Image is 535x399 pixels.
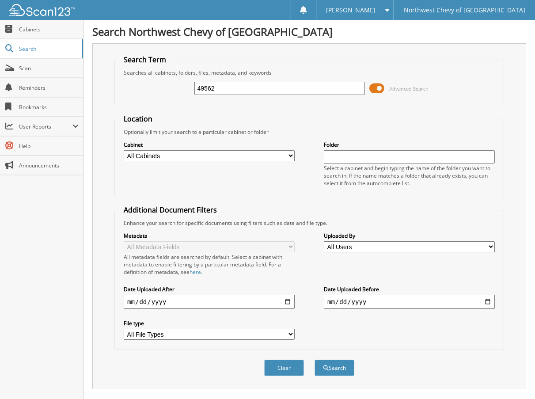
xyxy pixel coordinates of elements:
span: [PERSON_NAME] [326,8,376,13]
legend: Location [119,114,157,124]
span: Bookmarks [19,103,79,111]
label: Uploaded By [324,232,495,239]
div: Optionally limit your search to a particular cabinet or folder [119,128,499,136]
span: Search [19,45,77,53]
div: Searches all cabinets, folders, files, metadata, and keywords [119,69,499,76]
legend: Additional Document Filters [119,205,221,215]
span: Scan [19,65,79,72]
span: Help [19,142,79,150]
label: Metadata [124,232,295,239]
div: All metadata fields are searched by default. Select a cabinet with metadata to enable filtering b... [124,253,295,276]
input: end [324,295,495,309]
iframe: Chat Widget [491,357,535,399]
div: Select a cabinet and begin typing the name of the folder you want to search in. If the name match... [324,164,495,187]
h1: Search Northwest Chevy of [GEOGRAPHIC_DATA] [92,24,526,39]
button: Clear [264,360,304,376]
label: Date Uploaded Before [324,285,495,293]
span: Northwest Chevy of [GEOGRAPHIC_DATA] [404,8,525,13]
a: here [190,268,201,276]
label: Date Uploaded After [124,285,295,293]
span: Advanced Search [389,85,429,92]
label: Folder [324,141,495,148]
img: scan123-logo-white.svg [9,4,75,16]
button: Search [315,360,354,376]
span: Announcements [19,162,79,169]
label: File type [124,319,295,327]
input: start [124,295,295,309]
label: Cabinet [124,141,295,148]
span: Reminders [19,84,79,91]
div: Enhance your search for specific documents using filters such as date and file type. [119,219,499,227]
legend: Search Term [119,55,171,65]
span: Cabinets [19,26,79,33]
span: User Reports [19,123,72,130]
